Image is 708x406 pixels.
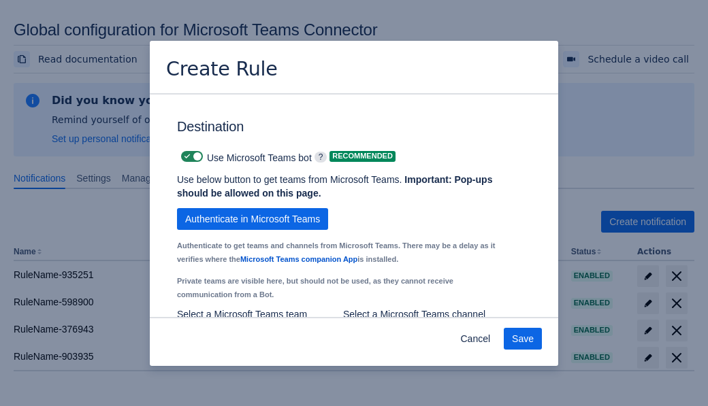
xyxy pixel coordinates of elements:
[177,208,328,230] button: Authenticate in Microsoft Teams
[177,277,453,299] small: Private teams are visible here, but should not be used, as they cannot receive communication from...
[512,328,534,350] span: Save
[150,93,558,318] div: Scrollable content
[177,307,332,321] p: Select a Microsoft Teams team
[315,152,327,163] span: ?
[177,147,312,166] div: Use Microsoft Teams bot
[504,328,542,350] button: Save
[166,57,278,84] h3: Create Rule
[460,328,490,350] span: Cancel
[329,152,396,160] span: Recommended
[177,173,498,200] p: Use below button to get teams from Microsoft Teams.
[343,307,498,321] p: Select a Microsoft Teams channel
[177,241,495,263] small: Authenticate to get teams and channels from Microsoft Teams. There may be a delay as it verifies ...
[240,255,357,263] a: Microsoft Teams companion App
[185,208,320,230] span: Authenticate in Microsoft Teams
[452,328,498,350] button: Cancel
[177,118,520,140] h3: Destination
